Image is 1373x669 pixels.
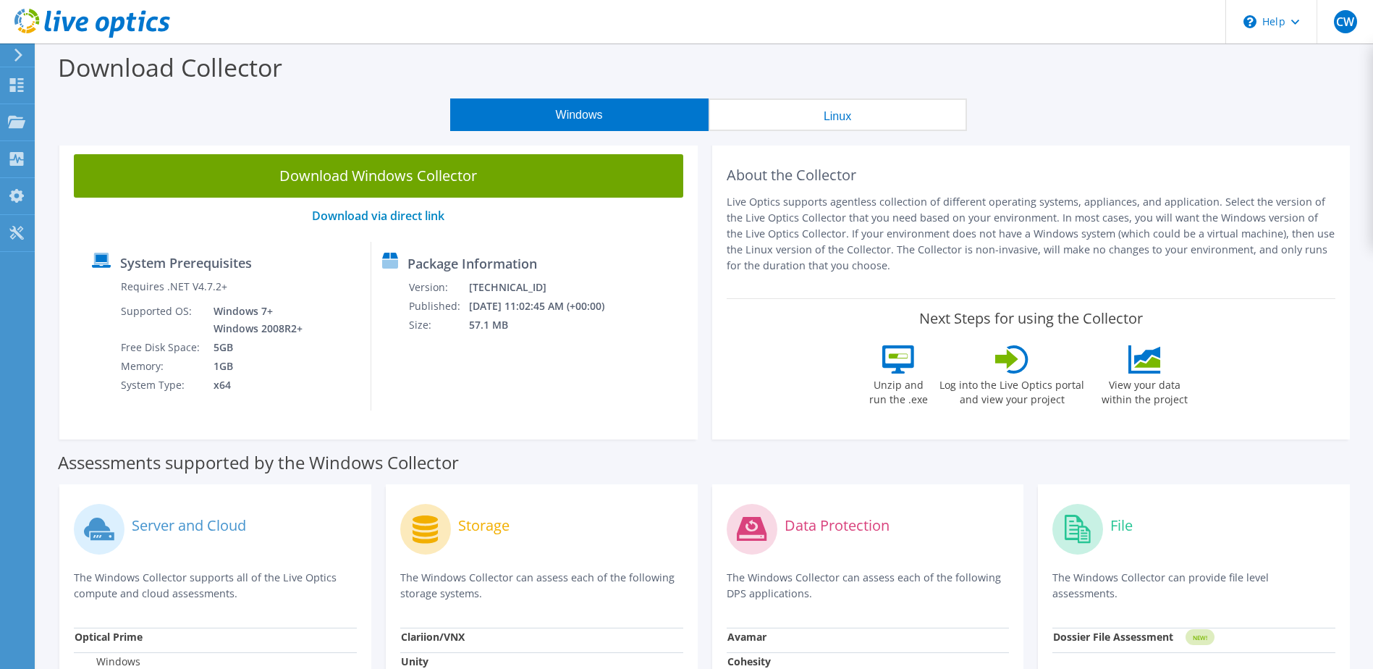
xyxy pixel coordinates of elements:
[727,630,766,644] strong: Avamar
[468,278,624,297] td: [TECHNICAL_ID]
[401,630,465,644] strong: Clariion/VNX
[939,374,1085,407] label: Log into the Live Optics portal and view your project
[75,630,143,644] strong: Optical Prime
[401,655,428,668] strong: Unity
[1334,10,1357,33] span: CW
[74,154,683,198] a: Download Windows Collector
[1193,634,1207,641] tspan: NEW!
[468,297,624,316] td: [DATE] 11:02:45 AM (+00:00)
[408,316,468,334] td: Size:
[1092,374,1196,407] label: View your data within the project
[408,297,468,316] td: Published:
[450,98,709,131] button: Windows
[121,279,227,294] label: Requires .NET V4.7.2+
[120,256,252,270] label: System Prerequisites
[120,357,203,376] td: Memory:
[203,338,305,357] td: 5GB
[58,455,459,470] label: Assessments supported by the Windows Collector
[919,310,1143,327] label: Next Steps for using the Collector
[785,518,890,533] label: Data Protection
[120,376,203,395] td: System Type:
[458,518,510,533] label: Storage
[120,338,203,357] td: Free Disk Space:
[312,208,444,224] a: Download via direct link
[865,374,931,407] label: Unzip and run the .exe
[120,302,203,338] td: Supported OS:
[1052,570,1335,602] p: The Windows Collector can provide file level assessments.
[203,302,305,338] td: Windows 7+ Windows 2008R2+
[74,570,357,602] p: The Windows Collector supports all of the Live Optics compute and cloud assessments.
[75,655,140,669] label: Windows
[709,98,967,131] button: Linux
[1053,630,1173,644] strong: Dossier File Assessment
[727,194,1336,274] p: Live Optics supports agentless collection of different operating systems, appliances, and applica...
[727,167,1336,184] h2: About the Collector
[132,518,246,533] label: Server and Cloud
[203,376,305,395] td: x64
[1243,15,1256,28] svg: \n
[408,278,468,297] td: Version:
[203,357,305,376] td: 1GB
[468,316,624,334] td: 57.1 MB
[1110,518,1133,533] label: File
[400,570,683,602] p: The Windows Collector can assess each of the following storage systems.
[407,256,537,271] label: Package Information
[58,51,282,84] label: Download Collector
[727,655,771,668] strong: Cohesity
[727,570,1010,602] p: The Windows Collector can assess each of the following DPS applications.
